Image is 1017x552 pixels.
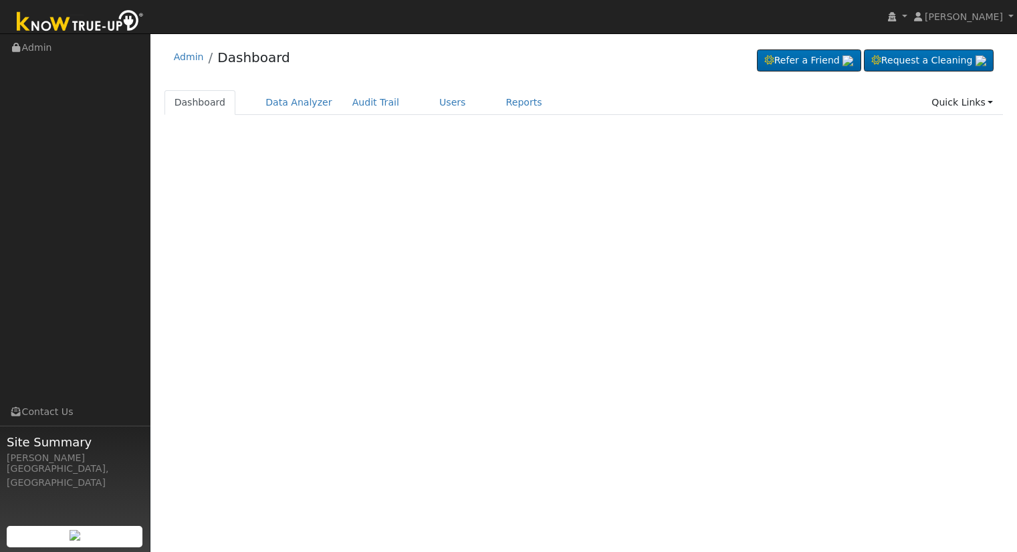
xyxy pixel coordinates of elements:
a: Data Analyzer [255,90,342,115]
a: Users [429,90,476,115]
span: Site Summary [7,433,143,451]
a: Dashboard [164,90,236,115]
a: Dashboard [217,49,290,65]
img: retrieve [976,55,986,66]
a: Admin [174,51,204,62]
a: Audit Trail [342,90,409,115]
span: [PERSON_NAME] [925,11,1003,22]
a: Refer a Friend [757,49,861,72]
a: Request a Cleaning [864,49,994,72]
img: Know True-Up [10,7,150,37]
a: Reports [496,90,552,115]
img: retrieve [70,530,80,541]
img: retrieve [842,55,853,66]
a: Quick Links [921,90,1003,115]
div: [PERSON_NAME] [7,451,143,465]
div: [GEOGRAPHIC_DATA], [GEOGRAPHIC_DATA] [7,462,143,490]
